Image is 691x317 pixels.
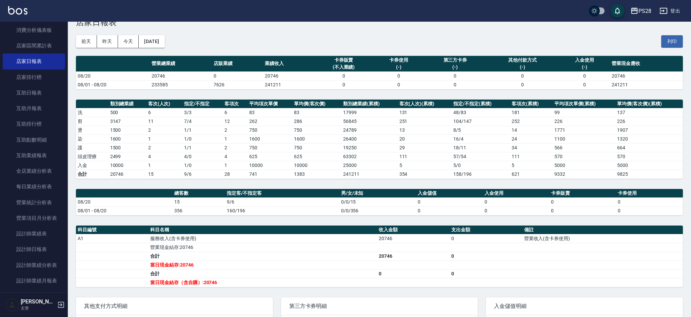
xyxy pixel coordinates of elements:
[146,161,182,170] td: 1
[452,134,510,143] td: 16 / 4
[398,170,452,178] td: 354
[248,170,292,178] td: 741
[377,226,450,234] th: 收入金額
[212,71,263,80] td: 0
[149,269,377,278] td: 合計
[416,197,483,206] td: 0
[510,152,553,161] td: 111
[559,71,610,80] td: 0
[223,117,248,126] td: 12
[510,117,553,126] td: 252
[611,4,624,18] button: save
[108,134,146,143] td: 1600
[553,134,615,143] td: 1100
[248,152,292,161] td: 625
[450,269,522,278] td: 0
[76,80,150,89] td: 08/01 - 08/20
[450,226,522,234] th: 支出金額
[146,134,182,143] td: 1
[173,197,225,206] td: 15
[150,71,212,80] td: 20746
[339,189,416,198] th: 男/女/未知
[314,71,373,80] td: 0
[223,143,248,152] td: 2
[339,197,416,206] td: 0/0/15
[377,234,450,243] td: 20746
[289,303,470,310] span: 第三方卡券明細
[3,179,65,194] a: 每日業績分析表
[488,64,557,71] div: (-)
[139,35,164,48] button: [DATE]
[76,161,108,170] td: 入金
[559,80,610,89] td: 0
[615,161,683,170] td: 5000
[452,126,510,134] td: 8 / 5
[108,117,146,126] td: 3147
[426,64,485,71] div: (-)
[182,152,223,161] td: 4 / 0
[223,126,248,134] td: 2
[76,56,683,89] table: a dense table
[84,303,265,310] span: 其他支付方式明細
[341,108,397,117] td: 17999
[223,161,248,170] td: 1
[149,243,377,252] td: 營業現金結存:20746
[212,56,263,72] th: 店販業績
[3,210,65,226] a: 營業項目月分析表
[615,143,683,152] td: 664
[76,35,97,48] button: 前天
[146,126,182,134] td: 2
[248,161,292,170] td: 10000
[108,100,146,108] th: 類別總業績
[146,108,182,117] td: 6
[341,117,397,126] td: 56845
[375,57,422,64] div: 卡券使用
[510,108,553,117] td: 181
[150,56,212,72] th: 營業總業績
[292,134,342,143] td: 1600
[416,206,483,215] td: 0
[149,252,377,260] td: 合計
[3,241,65,257] a: 設計師日報表
[616,206,683,215] td: 0
[3,69,65,85] a: 店家排行榜
[292,170,342,178] td: 1383
[76,234,149,243] td: A1
[3,273,65,289] a: 設計師業績月報表
[3,54,65,69] a: 店家日報表
[510,126,553,134] td: 14
[5,298,19,312] img: Person
[424,80,486,89] td: 0
[76,197,173,206] td: 08/20
[225,189,339,198] th: 指定客/不指定客
[510,170,553,178] td: 621
[486,80,559,89] td: 0
[146,117,182,126] td: 11
[510,100,553,108] th: 客項次(累積)
[450,252,522,260] td: 0
[248,143,292,152] td: 750
[615,152,683,161] td: 570
[173,206,225,215] td: 356
[510,143,553,152] td: 34
[3,163,65,179] a: 全店業績分析表
[560,64,608,71] div: (-)
[341,161,397,170] td: 25000
[248,134,292,143] td: 1600
[553,117,615,126] td: 226
[223,170,248,178] td: 28
[373,71,424,80] td: 0
[3,148,65,163] a: 互助業績報表
[510,134,553,143] td: 24
[292,100,342,108] th: 單均價(客次價)
[341,152,397,161] td: 63302
[398,100,452,108] th: 客次(人次)(累積)
[182,134,223,143] td: 1 / 0
[549,197,616,206] td: 0
[560,57,608,64] div: 入金使用
[616,189,683,198] th: 卡券使用
[553,161,615,170] td: 5000
[452,108,510,117] td: 48 / 83
[398,143,452,152] td: 29
[76,126,108,134] td: 燙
